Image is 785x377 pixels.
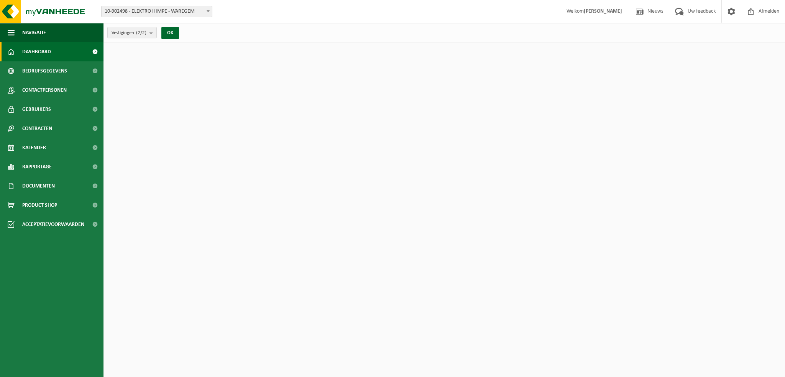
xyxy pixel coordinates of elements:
strong: [PERSON_NAME] [584,8,622,14]
button: Vestigingen(2/2) [107,27,157,38]
span: 10-902498 - ELEKTRO HIMPE - WAREGEM [102,6,212,17]
span: 10-902498 - ELEKTRO HIMPE - WAREGEM [101,6,212,17]
span: Acceptatievoorwaarden [22,215,84,234]
span: Gebruikers [22,100,51,119]
span: Contracten [22,119,52,138]
button: OK [161,27,179,39]
span: Product Shop [22,196,57,215]
span: Rapportage [22,157,52,176]
count: (2/2) [136,30,146,35]
span: Contactpersonen [22,81,67,100]
span: Documenten [22,176,55,196]
span: Dashboard [22,42,51,61]
span: Navigatie [22,23,46,42]
span: Vestigingen [112,27,146,39]
span: Bedrijfsgegevens [22,61,67,81]
span: Kalender [22,138,46,157]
